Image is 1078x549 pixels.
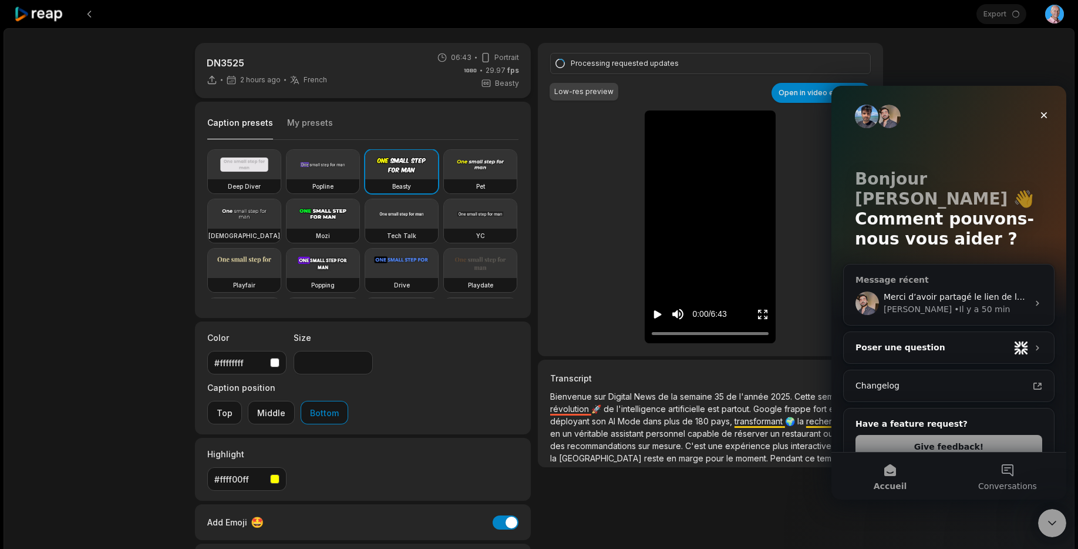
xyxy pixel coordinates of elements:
[671,391,680,401] span: la
[726,391,739,401] span: de
[550,441,567,451] span: des
[739,391,771,401] span: l'année
[818,391,855,401] span: semaine,
[550,404,591,414] span: révolution
[671,307,685,322] button: Mute sound
[207,448,287,460] label: Highlight
[574,429,611,438] span: véritable
[643,416,664,426] span: dans
[594,391,608,401] span: sur
[757,303,769,325] button: Enter Fullscreen
[233,280,255,290] h3: Playfair
[771,391,794,401] span: 2025.
[708,404,722,414] span: est
[688,429,722,438] span: capable
[634,391,658,401] span: News
[592,416,608,426] span: son
[715,391,726,401] span: 35
[608,416,643,426] span: AI Mode
[638,441,652,451] span: sur
[784,404,813,414] span: frappe
[550,391,594,401] span: Bienvenue
[476,231,485,240] h3: YC
[611,429,646,438] span: assistant
[711,416,735,426] span: pays,
[680,391,715,401] span: semaine
[797,416,806,426] span: la
[24,294,197,306] div: Changelog
[652,303,663,325] button: Play video
[646,429,688,438] span: personnel
[708,441,725,451] span: une
[773,441,791,451] span: plus
[735,429,770,438] span: réserver
[770,429,782,438] span: un
[207,381,348,394] label: Caption position
[207,117,273,140] button: Caption presets
[559,453,644,463] span: [GEOGRAPHIC_DATA]
[392,182,411,191] h3: Beasty
[772,83,871,103] button: Open in video editor
[805,453,817,463] span: ce
[228,182,261,191] h3: Deep Diver
[604,404,617,414] span: de
[394,280,410,290] h3: Drive
[782,429,823,438] span: restaurant
[753,404,784,414] span: Google
[831,86,1066,500] iframe: Intercom live chat
[770,453,805,463] span: Pendant
[311,280,335,290] h3: Popping
[722,404,753,414] span: partout.
[554,86,614,97] div: Low-res preview
[42,396,76,404] span: Accueil
[476,182,485,191] h3: Pet
[695,416,711,426] span: 180
[316,231,330,240] h3: Mozi
[682,416,695,426] span: de
[668,404,708,414] span: artificielle
[791,441,836,451] span: interactive,
[550,429,562,438] span: en
[722,429,735,438] span: de
[207,56,327,70] p: DN3525
[644,453,666,463] span: reste
[1038,509,1066,537] iframe: Intercom live chat
[685,441,708,451] span: C'est
[736,453,770,463] span: moment.
[214,357,265,369] div: #ffffffff
[829,404,839,414] span: en
[495,78,519,89] span: Beasty
[52,217,120,230] div: [PERSON_NAME]
[823,429,836,438] span: ou
[207,401,242,424] button: Top
[507,66,519,75] span: fps
[468,280,493,290] h3: Playdate
[312,182,333,191] h3: Popline
[813,404,829,414] span: fort
[608,391,634,401] span: Digital
[214,473,265,486] div: #ffff00ff
[251,514,264,530] span: 🤩
[692,308,726,320] div: 0:00 / 6:43
[24,349,211,373] button: Give feedback!
[735,416,785,426] span: transformant
[208,231,280,240] h3: [DEMOGRAPHIC_DATA]
[24,256,178,268] div: Poser une question
[12,246,223,278] div: Poser une questionProfile image for Sam
[207,351,287,374] button: #ffffffff
[486,65,519,76] span: 29.97
[658,391,671,401] span: de
[240,75,281,85] span: 2 hours ago
[183,255,197,269] img: Profile image for Sam
[550,416,592,426] span: déployant
[806,416,849,426] span: recherche
[550,390,871,464] p: 🚀 🌍 🤖 📈 🎤 🌟 🌟 🌟 🔧 🎨 🧠 🔒 🇨🇳 🇨🇳 🛡️ ⚖️
[550,453,559,463] span: la
[123,217,178,230] div: • Il y a 50 min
